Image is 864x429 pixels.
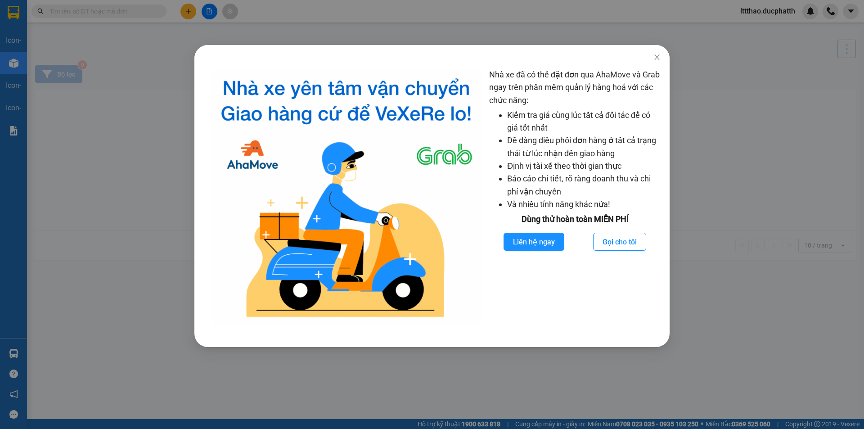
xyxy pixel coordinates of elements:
[593,233,646,251] button: Gọi cho tôi
[653,54,661,61] span: close
[507,198,661,211] li: Và nhiều tính năng khác nữa!
[507,109,661,135] li: Kiểm tra giá cùng lúc tất cả đối tác để có giá tốt nhất
[507,134,661,160] li: Dễ dàng điều phối đơn hàng ở tất cả trạng thái từ lúc nhận đến giao hàng
[507,160,661,172] li: Định vị tài xế theo thời gian thực
[644,45,670,70] button: Close
[504,233,564,251] button: Liên hệ ngay
[211,68,482,325] img: logo
[507,172,661,198] li: Báo cáo chi tiết, rõ ràng doanh thu và chi phí vận chuyển
[489,213,661,226] div: Dùng thử hoàn toàn MIỄN PHÍ
[603,236,637,248] span: Gọi cho tôi
[513,236,555,248] span: Liên hệ ngay
[489,68,661,325] div: Nhà xe đã có thể đặt đơn qua AhaMove và Grab ngay trên phần mềm quản lý hàng hoá với các chức năng:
